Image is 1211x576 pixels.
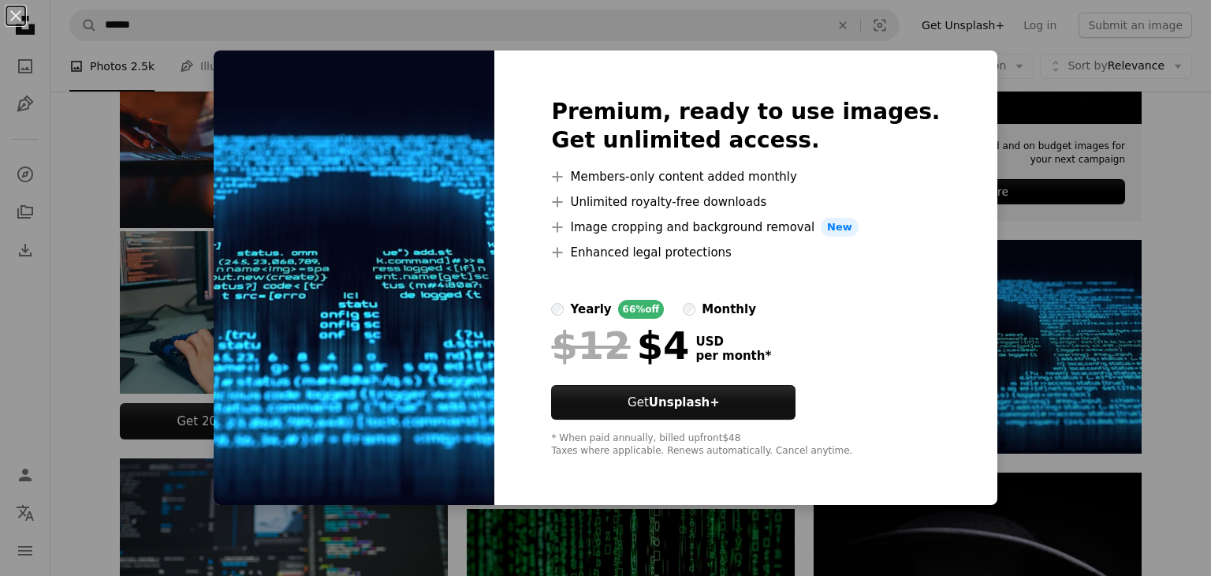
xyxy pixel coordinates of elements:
li: Members-only content added monthly [551,167,940,186]
li: Image cropping and background removal [551,218,940,237]
div: 66% off [618,300,665,319]
button: GetUnsplash+ [551,385,796,420]
div: * When paid annually, billed upfront $48 Taxes where applicable. Renews automatically. Cancel any... [551,432,940,458]
strong: Unsplash+ [649,395,720,410]
span: per month * [695,349,771,363]
img: premium_photo-1714618835760-5b2175ad3249 [214,50,494,505]
li: Unlimited royalty-free downloads [551,193,940,211]
div: yearly [570,300,611,319]
span: New [821,218,859,237]
div: $4 [551,325,689,366]
input: yearly66%off [551,303,564,316]
div: monthly [702,300,756,319]
span: USD [695,335,771,349]
span: $12 [551,325,630,366]
h2: Premium, ready to use images. Get unlimited access. [551,98,940,155]
input: monthly [683,303,695,316]
li: Enhanced legal protections [551,243,940,262]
